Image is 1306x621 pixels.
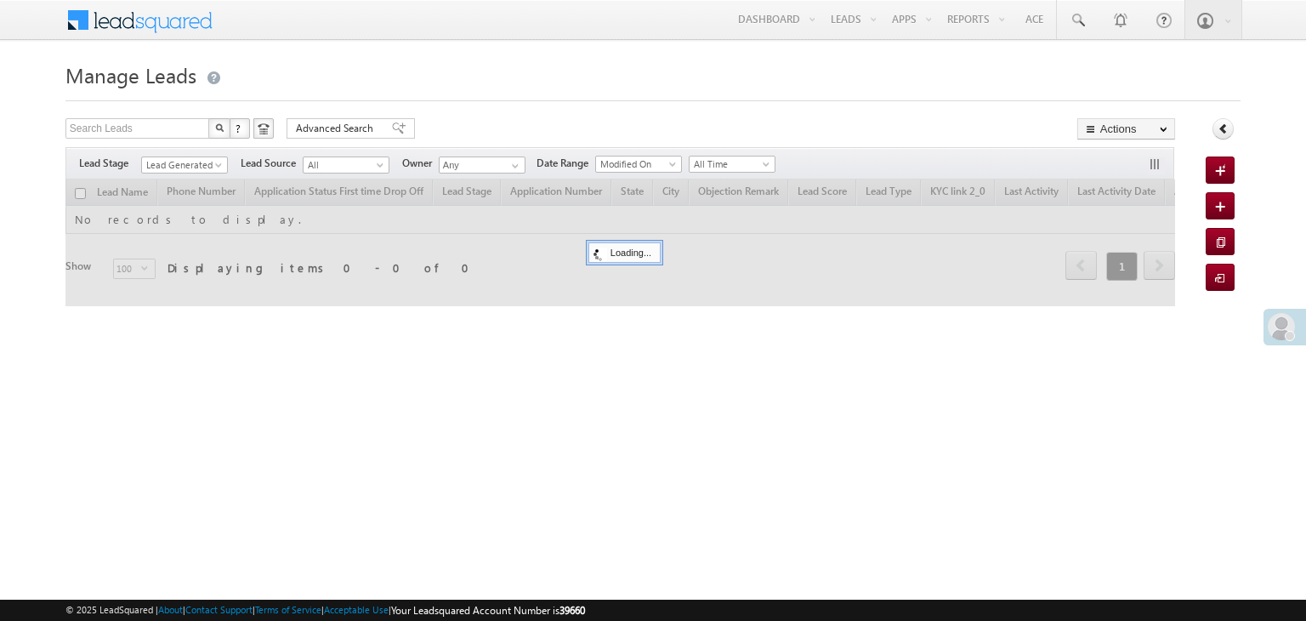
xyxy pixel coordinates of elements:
a: Terms of Service [255,604,321,615]
span: Your Leadsquared Account Number is [391,604,585,617]
img: Search [215,123,224,132]
span: All Time [690,157,770,172]
a: Acceptable Use [324,604,389,615]
span: All [304,157,384,173]
span: Advanced Search [296,121,378,136]
div: Loading... [588,242,661,263]
a: Show All Items [503,157,524,174]
span: Lead Stage [79,156,141,171]
a: Contact Support [185,604,253,615]
span: Owner [402,156,439,171]
span: Lead Generated [142,157,223,173]
span: Modified On [596,157,677,172]
a: All Time [689,156,775,173]
span: 39660 [559,604,585,617]
span: Manage Leads [65,61,196,88]
a: Lead Generated [141,157,228,174]
button: ? [230,118,250,139]
span: ? [236,121,243,135]
a: About [158,604,183,615]
span: © 2025 LeadSquared | | | | | [65,602,585,618]
button: Actions [1077,118,1175,140]
span: Lead Source [241,156,303,171]
span: Date Range [537,156,595,171]
input: Type to Search [439,157,525,174]
a: All [303,157,389,174]
a: Modified On [595,156,682,173]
